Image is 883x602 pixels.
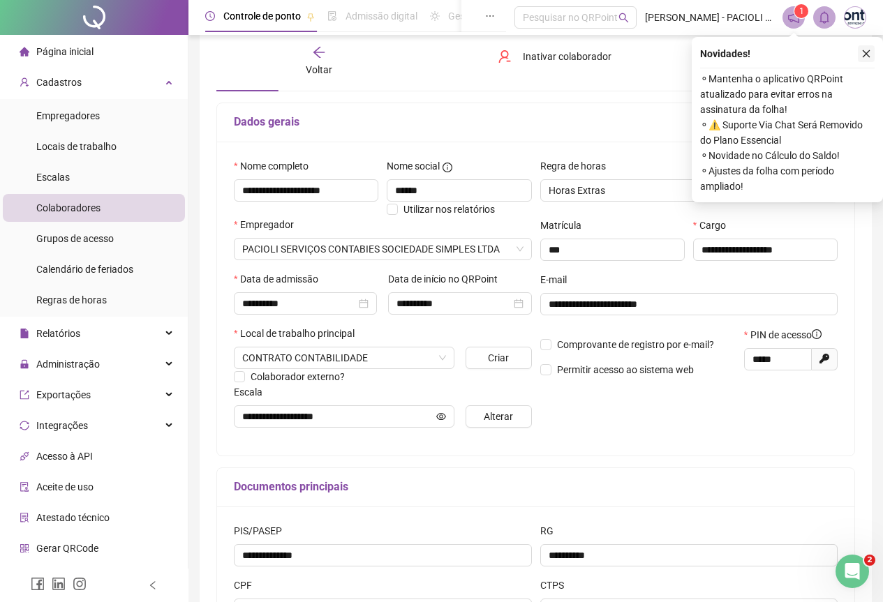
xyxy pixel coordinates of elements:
[700,71,875,117] span: ⚬ Mantenha o aplicativo QRPoint atualizado para evitar erros na assinatura da folha!
[540,578,573,593] label: CTPS
[540,272,576,287] label: E-mail
[36,359,100,370] span: Administração
[148,580,158,590] span: left
[693,218,735,233] label: Cargo
[20,421,29,430] span: sync
[836,555,869,588] iframe: Intercom live chat
[242,239,524,259] span: PACIOLI SERVIÇOS CONTABIES SOCIEDADE SIMPLES LTDA
[700,46,750,61] span: Novidades !
[20,482,29,492] span: audit
[234,578,261,593] label: CPF
[645,10,774,25] span: [PERSON_NAME] - PACIOLI SERVIÇOS CONTÁBIEIS SOC SIMPLES
[52,577,66,591] span: linkedin
[20,47,29,57] span: home
[20,359,29,369] span: lock
[36,110,100,121] span: Empregadores
[234,114,838,130] h5: Dados gerais
[36,420,88,431] span: Integrações
[861,49,871,59] span: close
[700,117,875,148] span: ⚬ ⚠️ Suporte Via Chat Será Removido do Plano Essencial
[234,479,838,495] h5: Documentos principais
[36,543,98,554] span: Gerar QRCode
[403,204,495,215] span: Utilizar nos relatórios
[549,180,778,201] span: Horas Extras
[485,11,495,21] span: ellipsis
[498,50,512,63] span: user-delete
[20,329,29,338] span: file
[794,4,808,18] sup: 1
[36,233,114,244] span: Grupos de acesso
[430,11,440,21] span: sun
[466,405,532,428] button: Alterar
[540,218,591,233] label: Matrícula
[387,158,440,174] span: Nome social
[251,371,345,382] span: Colaborador externo?
[20,77,29,87] span: user-add
[700,148,875,163] span: ⚬ Novidade no Cálculo do Saldo!
[812,329,822,339] span: info-circle
[223,10,301,22] span: Controle de ponto
[234,217,303,232] label: Empregador
[36,46,94,57] span: Página inicial
[540,158,615,174] label: Regra de horas
[234,158,318,174] label: Nome completo
[36,264,133,275] span: Calendário de feriados
[466,347,532,369] button: Criar
[36,202,101,213] span: Colaboradores
[73,577,87,591] span: instagram
[487,45,622,68] button: Inativar colaborador
[306,13,315,21] span: pushpin
[36,77,82,88] span: Cadastros
[234,271,327,287] label: Data de admissão
[488,350,509,366] span: Criar
[36,172,70,183] span: Escalas
[36,294,107,306] span: Regras de horas
[242,347,446,368] span: RUA FRANCISCO DRUMOND 194 CENTRO CAMAÇARI BAHIA
[557,364,694,375] span: Permitir acesso ao sistema web
[448,10,519,22] span: Gestão de férias
[36,512,110,523] span: Atestado técnico
[845,7,866,28] img: 82846
[20,513,29,522] span: solution
[36,481,94,492] span: Aceite de uso
[618,13,629,23] span: search
[388,271,507,287] label: Data de início no QRPoint
[234,326,364,341] label: Local de trabalho principal
[700,163,875,194] span: ⚬ Ajustes da folha com período ampliado!
[31,577,45,591] span: facebook
[484,409,513,424] span: Alterar
[346,10,417,22] span: Admissão digital
[234,523,291,539] label: PIS/PASEP
[36,328,80,339] span: Relatórios
[750,327,822,343] span: PIN de acesso
[540,523,563,539] label: RG
[312,45,326,59] span: arrow-left
[36,389,91,400] span: Exportações
[306,64,332,75] span: Voltar
[20,390,29,400] span: export
[36,141,117,152] span: Locais de trabalho
[523,49,611,64] span: Inativar colaborador
[799,6,804,16] span: 1
[787,11,800,24] span: notification
[36,451,93,462] span: Acesso à API
[20,451,29,461] span: api
[864,555,875,566] span: 2
[327,11,337,21] span: file-done
[20,543,29,553] span: qrcode
[818,11,831,24] span: bell
[436,412,446,421] span: eye
[443,163,452,172] span: info-circle
[205,11,215,21] span: clock-circle
[234,384,272,400] label: Escala
[557,339,714,350] span: Comprovante de registro por e-mail?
